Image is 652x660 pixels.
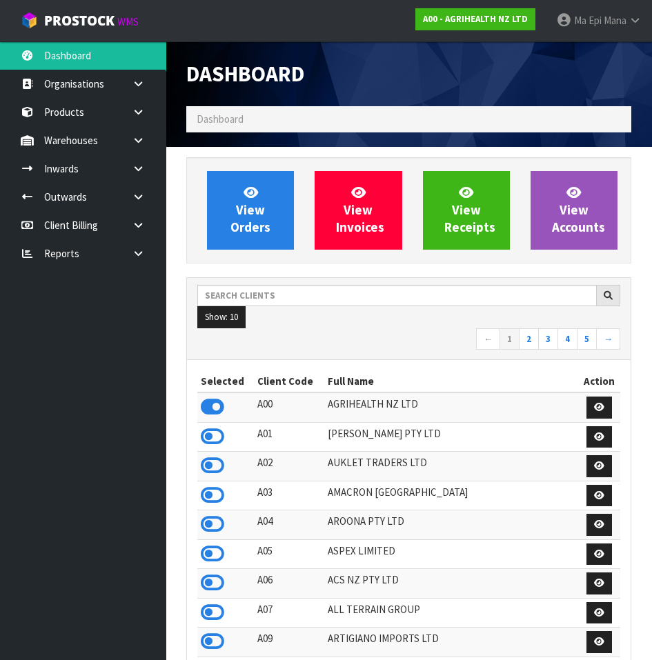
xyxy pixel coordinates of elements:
[315,171,402,250] a: ViewInvoices
[500,328,520,350] a: 1
[197,328,620,352] nav: Page navigation
[254,422,324,452] td: A01
[423,171,510,250] a: ViewReceipts
[423,13,528,25] strong: A00 - AGRIHEALTH NZ LTD
[538,328,558,350] a: 3
[604,14,626,27] span: Mana
[596,328,620,350] a: →
[254,370,324,392] th: Client Code
[254,628,324,657] td: A09
[21,12,38,29] img: cube-alt.png
[415,8,535,30] a: A00 - AGRIHEALTH NZ LTD
[254,598,324,628] td: A07
[197,285,597,306] input: Search clients
[44,12,115,30] span: ProStock
[324,598,578,628] td: ALL TERRAIN GROUP
[117,15,139,28] small: WMS
[230,184,270,236] span: View Orders
[254,539,324,569] td: A05
[476,328,500,350] a: ←
[197,112,244,126] span: Dashboard
[207,171,294,250] a: ViewOrders
[254,510,324,540] td: A04
[324,569,578,599] td: ACS NZ PTY LTD
[254,452,324,481] td: A02
[324,510,578,540] td: AROONA PTY LTD
[336,184,384,236] span: View Invoices
[254,392,324,422] td: A00
[197,370,254,392] th: Selected
[254,569,324,599] td: A06
[324,628,578,657] td: ARTIGIANO IMPORTS LTD
[324,481,578,510] td: AMACRON [GEOGRAPHIC_DATA]
[197,306,246,328] button: Show: 10
[324,539,578,569] td: ASPEX LIMITED
[577,328,597,350] a: 5
[324,452,578,481] td: AUKLET TRADERS LTD
[519,328,539,350] a: 2
[324,422,578,452] td: [PERSON_NAME] PTY LTD
[552,184,605,236] span: View Accounts
[324,370,578,392] th: Full Name
[324,392,578,422] td: AGRIHEALTH NZ LTD
[186,60,304,88] span: Dashboard
[254,481,324,510] td: A03
[531,171,618,250] a: ViewAccounts
[444,184,495,236] span: View Receipts
[574,14,602,27] span: Ma Epi
[577,370,620,392] th: Action
[557,328,577,350] a: 4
